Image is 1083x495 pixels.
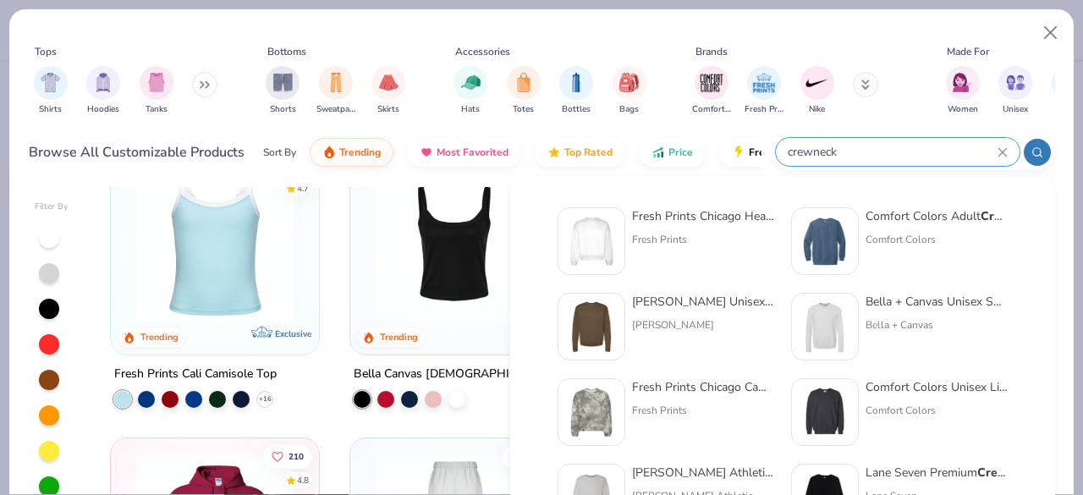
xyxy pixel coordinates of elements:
img: trending.gif [322,146,336,159]
button: filter button [559,66,593,116]
span: Trending [339,146,381,159]
span: Bags [619,103,639,116]
div: filter for Bags [613,66,646,116]
span: Tanks [146,103,168,116]
img: Bags Image [619,73,638,92]
img: 1358499d-a160-429c-9f1e-ad7a3dc244c9 [565,215,618,267]
img: flash.gif [732,146,745,159]
img: d9105e28-ed75-4fdd-addc-8b592ef863ea [565,386,618,438]
div: [PERSON_NAME] [632,317,774,333]
div: Filter By [35,201,69,213]
span: Unisex [1003,103,1028,116]
strong: Crewneck [977,465,1034,481]
span: Nike [809,103,825,116]
div: filter for Skirts [371,66,405,116]
button: Fresh Prints Flash [719,138,915,167]
span: + 16 [258,393,271,404]
img: e5975505-1776-4f17-ae39-ff4f3b46cee6 [565,300,618,353]
div: filter for Hoodies [86,66,120,116]
button: filter button [613,66,646,116]
div: filter for Shorts [266,66,300,116]
div: [PERSON_NAME] Unisex 7.8 Oz. Ecosmart 50/50 Sweatshirt [632,293,774,311]
div: filter for Bottles [559,66,593,116]
div: filter for Unisex [998,66,1032,116]
div: filter for Nike [800,66,834,116]
img: most_fav.gif [420,146,433,159]
span: Bottles [562,103,591,116]
button: filter button [86,66,120,116]
button: Top Rated [535,138,625,167]
div: filter for Tanks [140,66,173,116]
img: Shirts Image [41,73,60,92]
div: Bella + Canvas [866,317,1008,333]
div: filter for Shirts [34,66,68,116]
button: filter button [34,66,68,116]
span: Hoodies [87,103,119,116]
button: filter button [998,66,1032,116]
button: filter button [507,66,541,116]
div: Lane Seven Premium Sweatshirt [866,464,1008,481]
div: filter for Women [946,66,980,116]
div: Comfort Colors [866,232,1008,247]
img: 61d0f7fa-d448-414b-acbf-5d07f88334cb [301,163,476,321]
div: Comfort Colors Adult Sweatshirt [866,207,1008,225]
input: Try "T-Shirt" [786,142,998,162]
span: Fresh Prints Flash [749,146,836,159]
button: filter button [140,66,173,116]
img: Comfort Colors Image [699,70,724,96]
button: filter button [745,66,783,116]
span: Shorts [270,103,296,116]
img: TopRated.gif [547,146,561,159]
img: Shorts Image [273,73,293,92]
img: Bottles Image [567,73,585,92]
img: Fresh Prints Image [751,70,777,96]
div: Fresh Prints Chicago Camo Heavyweight [632,378,774,396]
div: Brands [695,44,728,59]
span: Price [668,146,693,159]
button: filter button [692,66,731,116]
span: Skirts [377,103,399,116]
span: Sweatpants [316,103,355,116]
div: filter for Comfort Colors [692,66,731,116]
div: filter for Hats [454,66,487,116]
span: Totes [513,103,534,116]
div: Comfort Colors Unisex Lightweight Cotton Sweatshirt [866,378,1008,396]
div: Browse All Customizable Products [29,142,245,162]
img: Hats Image [461,73,481,92]
span: Women [948,103,978,116]
div: Bottoms [267,44,306,59]
div: Fresh Prints [632,403,774,418]
div: [PERSON_NAME] Athletic Unisex Dri-Power® Sweatshirt [632,464,774,481]
button: Price [639,138,706,167]
div: 4.8 [297,474,309,487]
span: Shirts [39,103,62,116]
div: filter for Sweatpants [316,66,355,116]
div: Made For [947,44,989,59]
img: Sweatpants Image [327,73,345,92]
img: Hoodies Image [94,73,113,92]
button: filter button [371,66,405,116]
div: Bella Canvas [DEMOGRAPHIC_DATA]' Micro Ribbed Scoop Tank [354,363,555,384]
img: 1f2d2499-41e0-44f5-b794-8109adf84418 [799,215,851,267]
span: Top Rated [564,146,613,159]
div: Fresh Prints [632,232,774,247]
img: 8af284bf-0d00-45ea-9003-ce4b9a3194ad [367,163,541,321]
span: Most Favorited [437,146,509,159]
img: Unisex Image [1006,73,1025,92]
img: Skirts Image [379,73,399,92]
button: Most Favorited [407,138,521,167]
div: Fresh Prints Chicago Heavyweight [632,207,774,225]
img: 92253b97-214b-4b5a-8cde-29cfb8752a47 [799,386,851,438]
div: filter for Fresh Prints [745,66,783,116]
div: Fresh Prints Cali Camisole Top [114,363,277,384]
button: Like [503,444,552,468]
div: Comfort Colors [866,403,1008,418]
img: Women Image [953,73,972,92]
img: Totes Image [514,73,533,92]
span: Exclusive [274,327,311,338]
button: Like [263,444,312,468]
div: 4.7 [297,182,309,195]
span: Fresh Prints [745,103,783,116]
span: Comfort Colors [692,103,731,116]
div: Accessories [455,44,510,59]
